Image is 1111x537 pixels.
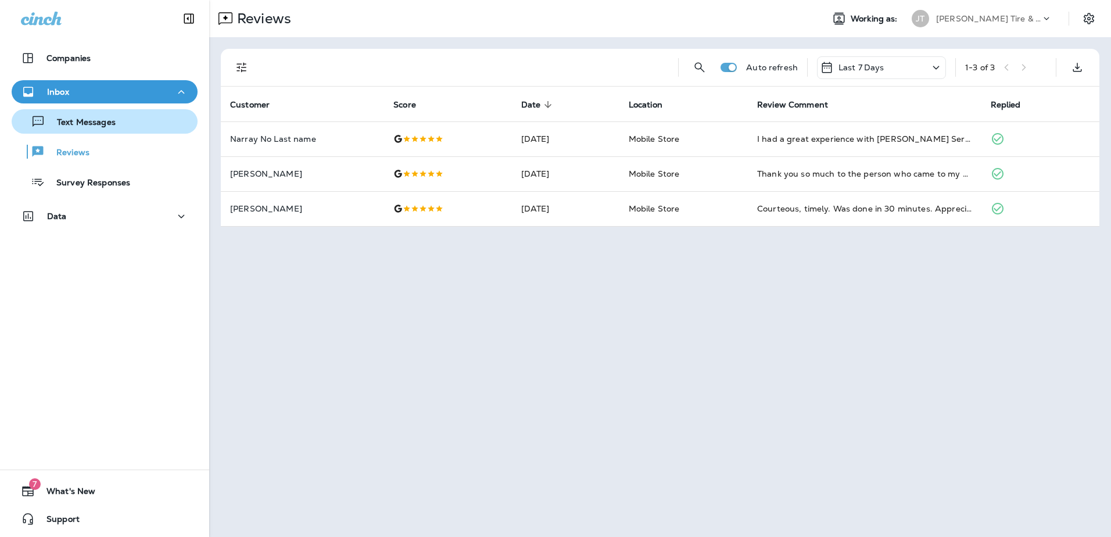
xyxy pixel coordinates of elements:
div: I had a great experience with Jenson Tire Service. They arrived quickly after my call, and the gu... [757,133,972,145]
p: Text Messages [45,117,116,128]
span: Support [35,514,80,528]
p: Companies [46,53,91,63]
button: Data [12,205,198,228]
td: [DATE] [512,191,619,226]
button: Reviews [12,139,198,164]
button: Export as CSV [1066,56,1089,79]
span: Replied [991,99,1036,110]
span: Replied [991,100,1021,110]
button: Settings [1078,8,1099,29]
span: Location [629,99,678,110]
button: Text Messages [12,109,198,134]
div: 1 - 3 of 3 [965,63,995,72]
button: Inbox [12,80,198,103]
span: Working as: [851,14,900,24]
div: JT [912,10,929,27]
p: [PERSON_NAME] [230,204,375,213]
p: [PERSON_NAME] [230,169,375,178]
p: Survey Responses [45,178,130,189]
p: [PERSON_NAME] Tire & Auto [936,14,1041,23]
button: Support [12,507,198,531]
button: Survey Responses [12,170,198,194]
span: Review Comment [757,100,828,110]
span: Location [629,100,662,110]
span: 7 [29,478,41,490]
span: Customer [230,99,285,110]
div: Courteous, timely. Was done in 30 minutes. Appreciate your mobile service. [757,203,972,214]
span: Review Comment [757,99,843,110]
button: Companies [12,46,198,70]
span: Date [521,99,556,110]
span: Score [393,99,431,110]
span: Mobile Store [629,169,680,179]
p: Inbox [47,87,69,96]
button: 7What's New [12,479,198,503]
span: Mobile Store [629,203,680,214]
span: Score [393,100,416,110]
span: Date [521,100,541,110]
p: Auto refresh [746,63,798,72]
p: Reviews [232,10,291,27]
div: Thank you so much to the person who came to my house to help with my flat tire... 😊😊 [757,168,972,180]
p: Reviews [45,148,89,159]
p: Narray No Last name [230,134,375,144]
span: Customer [230,100,270,110]
button: Collapse Sidebar [173,7,205,30]
td: [DATE] [512,156,619,191]
span: What's New [35,486,95,500]
span: Mobile Store [629,134,680,144]
td: [DATE] [512,121,619,156]
button: Search Reviews [688,56,711,79]
p: Last 7 Days [838,63,884,72]
button: Filters [230,56,253,79]
p: Data [47,212,67,221]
